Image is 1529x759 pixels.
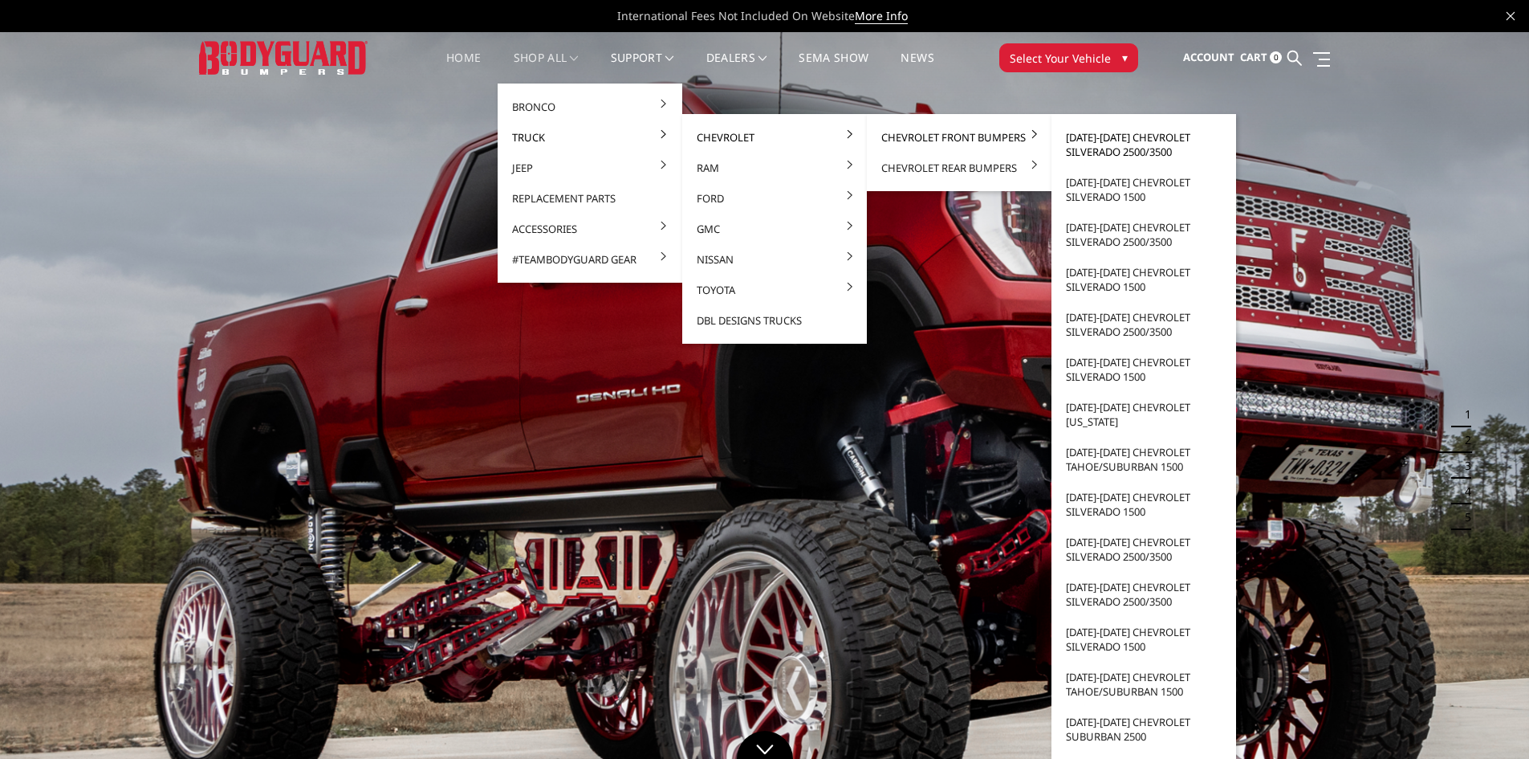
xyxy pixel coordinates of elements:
a: SEMA Show [799,52,868,84]
a: Accessories [504,214,676,244]
a: [DATE]-[DATE] Chevrolet [US_STATE] [1058,392,1230,437]
a: [DATE]-[DATE] Chevrolet Silverado 2500/3500 [1058,122,1230,167]
a: DBL Designs Trucks [689,305,860,336]
a: [DATE]-[DATE] Chevrolet Suburban 2500 [1058,707,1230,752]
span: ▾ [1122,49,1128,66]
a: Ford [689,183,860,214]
a: [DATE]-[DATE] Chevrolet Silverado 2500/3500 [1058,302,1230,347]
a: GMC [689,214,860,244]
button: 4 of 5 [1455,479,1471,504]
a: Chevrolet Rear Bumpers [873,153,1045,183]
a: Dealers [706,52,767,84]
a: [DATE]-[DATE] Chevrolet Tahoe/Suburban 1500 [1058,437,1230,482]
img: BODYGUARD BUMPERS [199,41,368,74]
a: Home [446,52,481,84]
a: Chevrolet Front Bumpers [873,122,1045,153]
a: Chevrolet [689,122,860,153]
a: Click to Down [737,731,793,759]
a: News [901,52,933,84]
a: Support [611,52,674,84]
button: 3 of 5 [1455,453,1471,479]
button: 1 of 5 [1455,402,1471,427]
span: Select Your Vehicle [1010,50,1111,67]
span: Cart [1240,50,1267,64]
a: [DATE]-[DATE] Chevrolet Tahoe/Suburban 1500 [1058,662,1230,707]
button: 5 of 5 [1455,504,1471,530]
a: Ram [689,153,860,183]
a: [DATE]-[DATE] Chevrolet Silverado 1500 [1058,617,1230,662]
a: [DATE]-[DATE] Chevrolet Silverado 2500/3500 [1058,527,1230,572]
a: Replacement Parts [504,183,676,214]
span: Account [1183,50,1234,64]
a: [DATE]-[DATE] Chevrolet Silverado 1500 [1058,167,1230,212]
iframe: Chat Widget [1449,682,1529,759]
a: Toyota [689,275,860,305]
a: Truck [504,122,676,153]
a: [DATE]-[DATE] Chevrolet Silverado 2500/3500 [1058,212,1230,257]
a: #TeamBodyguard Gear [504,244,676,275]
a: [DATE]-[DATE] Chevrolet Silverado 1500 [1058,347,1230,392]
a: shop all [514,52,579,84]
a: Account [1183,36,1234,80]
button: 2 of 5 [1455,427,1471,453]
a: Cart 0 [1240,36,1282,80]
span: 0 [1270,51,1282,63]
a: [DATE]-[DATE] Chevrolet Silverado 2500/3500 [1058,572,1230,617]
a: [DATE]-[DATE] Chevrolet Silverado 1500 [1058,482,1230,527]
button: Select Your Vehicle [999,43,1138,72]
a: More Info [855,8,908,24]
a: Bronco [504,92,676,122]
a: Nissan [689,244,860,275]
a: [DATE]-[DATE] Chevrolet Silverado 1500 [1058,257,1230,302]
a: Jeep [504,153,676,183]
